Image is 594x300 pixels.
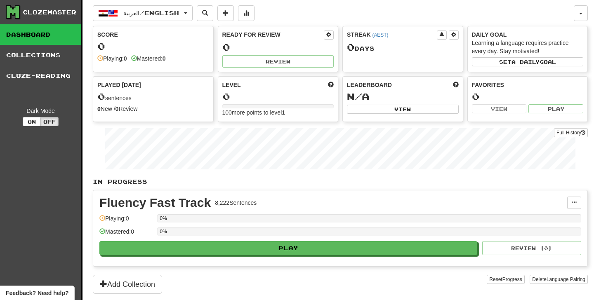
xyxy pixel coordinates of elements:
[222,30,324,39] div: Ready for Review
[124,55,127,62] strong: 0
[97,91,209,102] div: sentences
[528,104,583,113] button: Play
[554,128,588,137] a: Full History
[6,289,68,297] span: Open feedback widget
[472,57,584,66] button: Seta dailygoal
[472,91,584,102] div: 0
[99,214,153,228] div: Playing: 0
[97,105,101,112] strong: 0
[222,42,334,52] div: 0
[40,117,59,126] button: Off
[472,30,584,39] div: Daily Goal
[347,81,392,89] span: Leaderboard
[547,277,585,282] span: Language Pairing
[97,54,127,63] div: Playing:
[23,8,76,16] div: Clozemaster
[131,54,166,63] div: Mastered:
[97,41,209,52] div: 0
[472,81,584,89] div: Favorites
[347,91,370,102] span: N/A
[93,275,162,294] button: Add Collection
[99,241,477,255] button: Play
[97,30,209,39] div: Score
[222,108,334,117] div: 100 more points to level 1
[93,178,588,186] p: In Progress
[347,42,459,53] div: Day s
[530,275,588,284] button: DeleteLanguage Pairing
[238,5,255,21] button: More stats
[222,81,241,89] span: Level
[487,275,524,284] button: ResetProgress
[453,81,459,89] span: This week in points, UTC
[502,277,522,282] span: Progress
[347,41,355,53] span: 0
[372,32,388,38] a: (AEST)
[6,107,75,115] div: Dark Mode
[197,5,213,21] button: Search sentences
[482,241,581,255] button: Review (0)
[115,105,119,112] strong: 0
[23,117,41,126] button: On
[99,197,211,209] div: Fluency Fast Track
[99,227,153,241] div: Mastered: 0
[222,91,334,102] div: 0
[511,59,540,65] span: a daily
[328,81,334,89] span: Score more points to level up
[97,91,105,102] span: 0
[163,55,166,62] strong: 0
[97,81,141,89] span: Played [DATE]
[123,9,179,16] span: العربية / English
[472,104,527,113] button: View
[217,5,234,21] button: Add sentence to collection
[347,105,459,114] button: View
[472,39,584,55] div: Learning a language requires practice every day. Stay motivated!
[97,105,209,113] div: New / Review
[347,30,437,39] div: Streak
[215,199,257,207] div: 8,222 Sentences
[93,5,193,21] button: العربية/English
[222,55,334,68] button: Review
